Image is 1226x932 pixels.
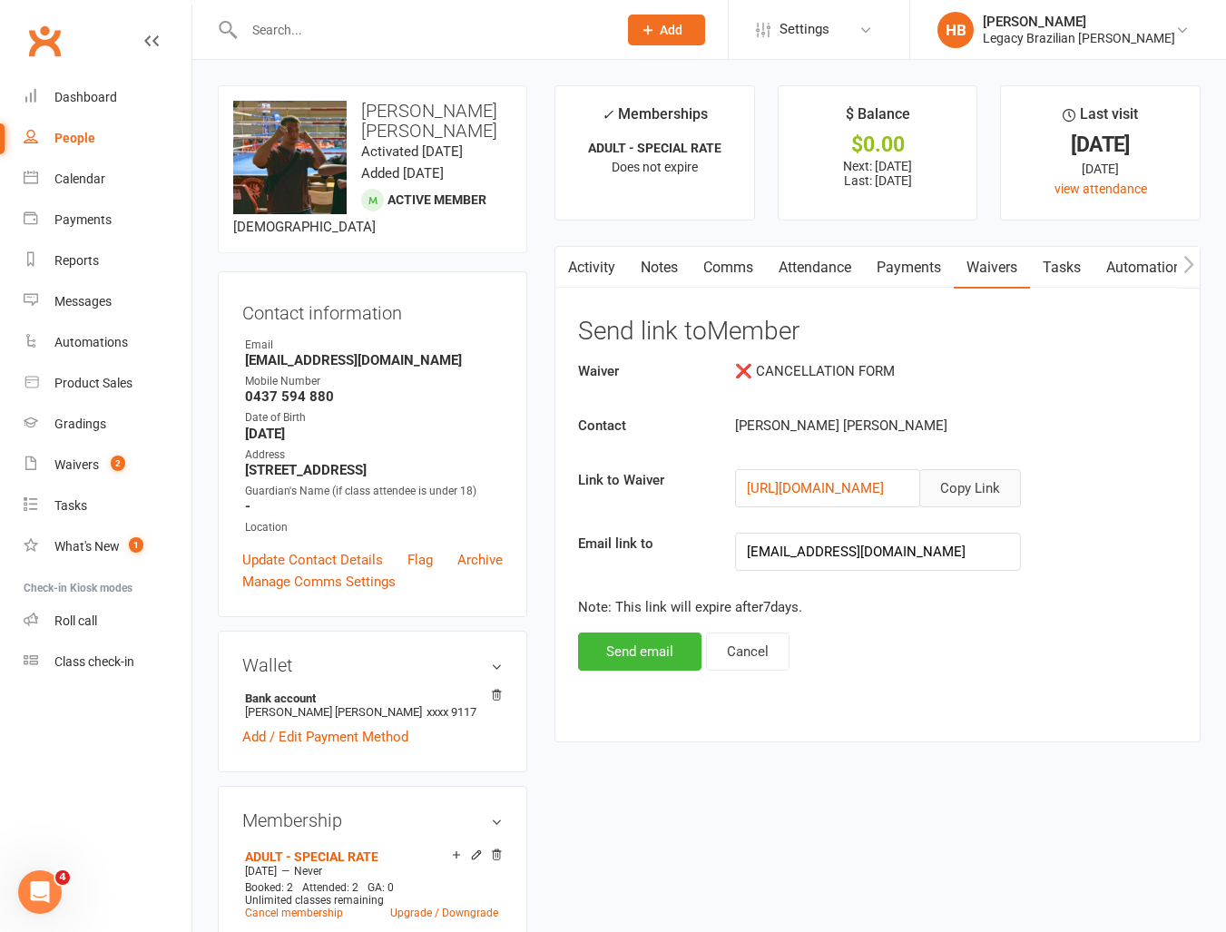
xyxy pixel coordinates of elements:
[407,549,433,571] a: Flag
[846,103,910,135] div: $ Balance
[24,642,191,682] a: Class kiosk mode
[1094,247,1201,289] a: Automations
[24,240,191,281] a: Reports
[54,212,112,227] div: Payments
[612,160,698,174] span: Does not expire
[55,870,70,885] span: 4
[578,596,1177,618] p: Note: This link will expire after 7 days.
[240,864,503,878] div: —
[24,159,191,200] a: Calendar
[24,601,191,642] a: Roll call
[54,376,132,390] div: Product Sales
[22,18,67,64] a: Clubworx
[245,462,503,478] strong: [STREET_ADDRESS]
[111,456,125,471] span: 2
[766,247,864,289] a: Attendance
[1054,181,1147,196] a: view attendance
[245,426,503,442] strong: [DATE]
[233,219,376,235] span: [DEMOGRAPHIC_DATA]
[361,165,444,181] time: Added [DATE]
[919,469,1021,507] button: Copy Link
[691,247,766,289] a: Comms
[24,281,191,322] a: Messages
[245,881,293,894] span: Booked: 2
[245,498,503,515] strong: -
[54,294,112,309] div: Messages
[233,101,347,214] img: image1688468526.png
[242,810,503,830] h3: Membership
[245,865,277,878] span: [DATE]
[294,865,322,878] span: Never
[602,106,613,123] i: ✓
[242,296,503,323] h3: Contact information
[54,417,106,431] div: Gradings
[387,192,486,207] span: Active member
[628,15,705,45] button: Add
[564,469,721,491] label: Link to Waiver
[54,253,99,268] div: Reports
[1017,135,1183,154] div: [DATE]
[1063,103,1138,135] div: Last visit
[24,118,191,159] a: People
[242,571,396,593] a: Manage Comms Settings
[24,445,191,486] a: Waivers 2
[795,135,961,154] div: $0.00
[937,12,974,48] div: HB
[555,247,628,289] a: Activity
[245,519,503,536] div: Location
[578,318,1177,346] h3: Send link to Member
[780,9,829,50] span: Settings
[245,446,503,464] div: Address
[129,537,143,553] span: 1
[795,159,961,188] p: Next: [DATE] Last: [DATE]
[457,549,503,571] a: Archive
[302,881,358,894] span: Attended: 2
[721,415,1087,437] div: [PERSON_NAME] [PERSON_NAME]
[983,30,1175,46] div: Legacy Brazilian [PERSON_NAME]
[24,363,191,404] a: Product Sales
[245,894,384,907] span: Unlimited classes remaining
[242,726,408,748] a: Add / Edit Payment Method
[747,480,884,496] a: [URL][DOMAIN_NAME]
[578,633,701,671] button: Send email
[1030,247,1094,289] a: Tasks
[18,870,62,914] iframe: Intercom live chat
[427,705,476,719] span: xxxx 9117
[245,409,503,427] div: Date of Birth
[954,247,1030,289] a: Waivers
[54,654,134,669] div: Class check-in
[245,337,503,354] div: Email
[245,483,503,500] div: Guardian's Name (if class attendee is under 18)
[564,360,721,382] label: Waiver
[54,457,99,472] div: Waivers
[361,143,463,160] time: Activated [DATE]
[864,247,954,289] a: Payments
[233,101,512,141] h3: [PERSON_NAME] [PERSON_NAME]
[628,247,691,289] a: Notes
[54,613,97,628] div: Roll call
[245,388,503,405] strong: 0437 594 880
[54,90,117,104] div: Dashboard
[24,526,191,567] a: What's New1
[54,172,105,186] div: Calendar
[242,655,503,675] h3: Wallet
[24,322,191,363] a: Automations
[983,14,1175,30] div: [PERSON_NAME]
[368,881,394,894] span: GA: 0
[245,373,503,390] div: Mobile Number
[602,103,708,136] div: Memberships
[54,131,95,145] div: People
[660,23,682,37] span: Add
[24,404,191,445] a: Gradings
[242,549,383,571] a: Update Contact Details
[1017,159,1183,179] div: [DATE]
[245,849,378,864] a: ADULT - SPECIAL RATE
[24,77,191,118] a: Dashboard
[588,141,721,155] strong: ADULT - SPECIAL RATE
[24,486,191,526] a: Tasks
[721,360,1087,382] div: ❌ CANCELLATION FORM
[564,533,721,554] label: Email link to
[24,200,191,240] a: Payments
[245,352,503,368] strong: [EMAIL_ADDRESS][DOMAIN_NAME]
[54,539,120,554] div: What's New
